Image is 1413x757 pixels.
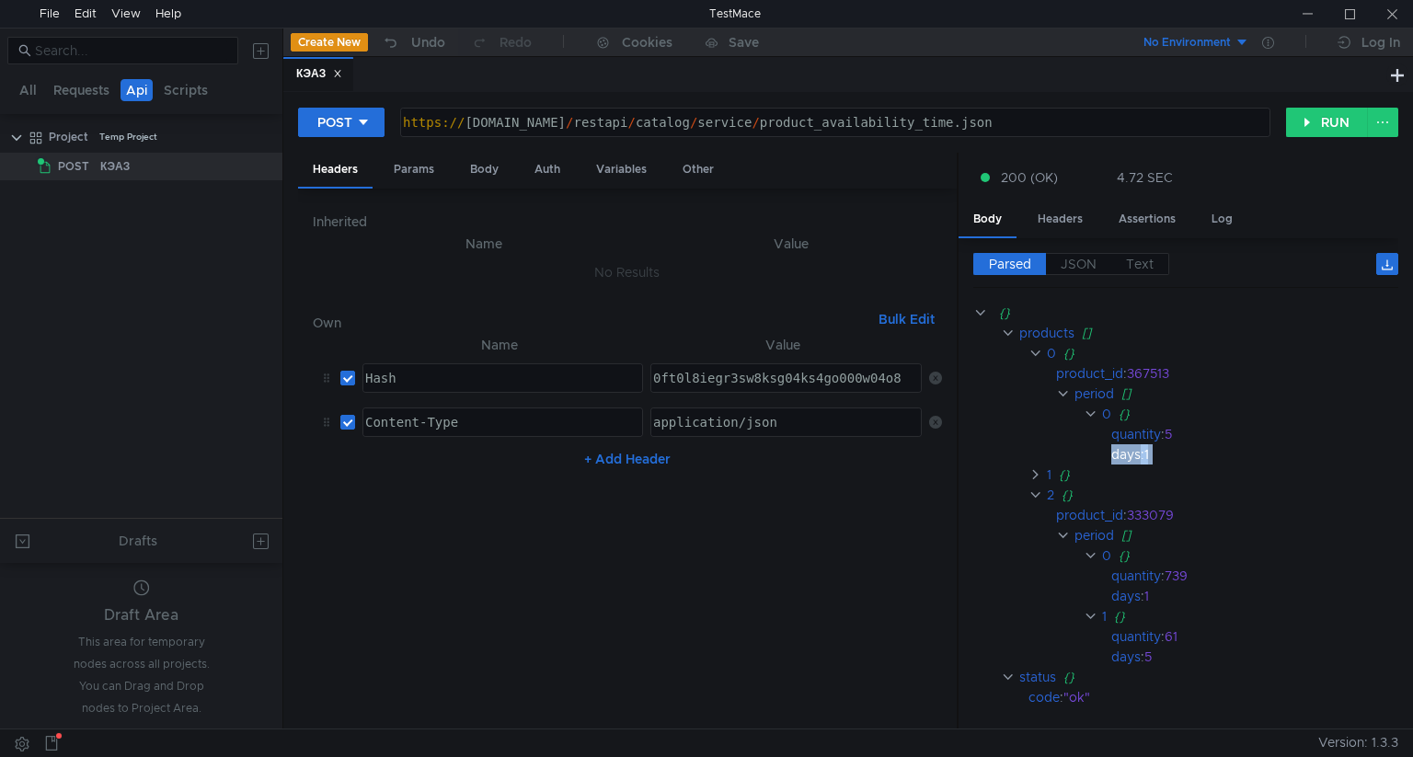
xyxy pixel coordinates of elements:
div: Log [1197,202,1247,236]
h6: Inherited [313,211,942,233]
div: : [1111,424,1398,444]
div: : [1111,586,1398,606]
div: product_id [1056,505,1123,525]
div: "ok" [1063,687,1375,707]
div: : [1111,626,1398,647]
button: Scripts [158,79,213,101]
div: 367513 [1127,363,1378,384]
div: 61 [1165,626,1378,647]
div: Params [379,153,449,187]
div: quantity [1111,424,1161,444]
th: Name [327,233,640,255]
th: Value [643,334,921,356]
div: 5 [1144,647,1376,667]
div: [] [1121,384,1377,404]
button: Redo [458,29,545,56]
div: КЭАЗ [100,153,130,180]
div: 0 [1102,404,1111,424]
div: {} [1059,465,1373,485]
div: Auth [520,153,575,187]
button: Undo [368,29,458,56]
button: All [14,79,42,101]
div: 739 [1165,566,1378,586]
div: : [1111,566,1398,586]
div: 333079 [1127,505,1378,525]
div: code [1028,687,1060,707]
div: 0 [1102,545,1111,566]
div: 2 [1047,485,1054,505]
div: Variables [581,153,661,187]
th: Name [355,334,643,356]
nz-embed-empty: No Results [594,264,660,281]
div: Project [49,123,88,151]
input: Search... [35,40,227,61]
div: No Environment [1143,34,1231,52]
div: Body [455,153,513,187]
div: [] [1082,323,1377,343]
span: Text [1126,256,1154,272]
div: days [1111,444,1141,465]
div: Body [959,202,1017,238]
div: Undo [411,31,445,53]
span: 200 (OK) [1001,167,1058,188]
div: quantity [1111,566,1161,586]
span: Version: 1.3.3 [1318,729,1398,756]
div: period [1074,384,1114,404]
div: status [1019,667,1056,687]
div: 5 [1165,424,1378,444]
button: Bulk Edit [871,308,942,330]
div: Save [729,36,759,49]
div: Drafts [119,530,157,552]
div: Headers [1023,202,1097,236]
button: + Add Header [577,448,678,470]
div: 1 [1144,444,1376,465]
div: days [1111,647,1141,667]
div: Temp Project [99,123,157,151]
div: {} [1119,404,1374,424]
div: {} [999,303,1373,323]
h6: Own [313,312,871,334]
div: POST [317,112,352,132]
button: Api [121,79,153,101]
span: POST [58,153,89,180]
div: product_id [1056,363,1123,384]
div: [] [1121,525,1377,545]
div: Log In [1361,31,1400,53]
div: {} [1119,545,1374,566]
div: {} [1114,606,1374,626]
div: period [1074,525,1114,545]
div: Other [668,153,729,187]
div: КЭАЗ [296,64,342,84]
div: {} [1062,485,1374,505]
div: products [1019,323,1074,343]
span: Parsed [989,256,1031,272]
div: {} [1063,343,1374,363]
div: 4.72 SEC [1117,169,1173,186]
div: Assertions [1104,202,1190,236]
button: POST [298,108,385,137]
div: Headers [298,153,373,189]
div: : [1028,687,1398,707]
div: : [1111,444,1398,465]
div: 1 [1144,586,1376,606]
div: {} [1063,667,1375,687]
th: Value [640,233,942,255]
div: Cookies [622,31,672,53]
div: : [1056,505,1398,525]
button: Requests [48,79,115,101]
button: No Environment [1121,28,1249,57]
div: 0 [1047,343,1056,363]
button: Create New [291,33,368,52]
div: Redo [500,31,532,53]
div: days [1111,586,1141,606]
div: : [1056,363,1398,384]
div: : [1111,647,1398,667]
button: RUN [1286,108,1368,137]
div: quantity [1111,626,1161,647]
div: 1 [1047,465,1051,485]
span: JSON [1061,256,1097,272]
div: 1 [1102,606,1107,626]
